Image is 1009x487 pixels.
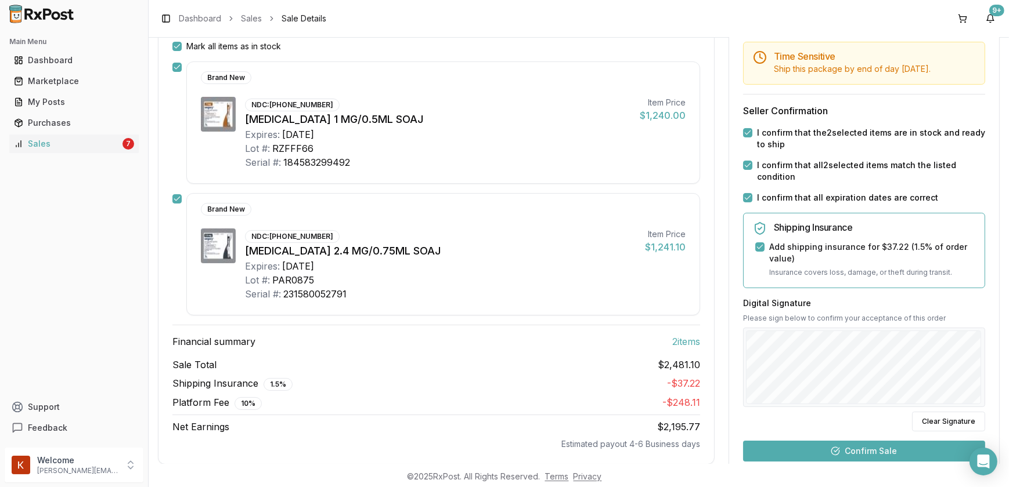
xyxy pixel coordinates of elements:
[201,203,251,216] div: Brand New
[658,358,700,372] span: $2,481.10
[172,438,700,450] div: Estimated payout 4-6 Business days
[5,114,143,132] button: Purchases
[272,273,314,287] div: PAR0875
[757,127,985,150] label: I confirm that the 2 selected items are in stock and ready to ship
[774,223,975,232] h5: Shipping Insurance
[282,128,314,141] div: [DATE]
[667,377,700,389] span: - $37.22
[264,378,293,391] div: 1.5 %
[657,421,700,433] span: $2,195.77
[5,417,143,438] button: Feedback
[574,471,602,481] a: Privacy
[757,192,938,203] label: I confirm that all expiration dates are correct
[282,259,314,273] div: [DATE]
[245,155,281,169] div: Serial #:
[282,13,326,24] span: Sale Details
[172,376,293,391] span: Shipping Insurance
[235,397,262,410] div: 10 %
[9,112,139,133] a: Purchases
[245,273,270,287] div: Lot #:
[5,5,79,23] img: RxPost Logo
[9,133,139,154] a: Sales7
[37,466,118,475] p: [PERSON_NAME][EMAIL_ADDRESS][DOMAIN_NAME]
[5,397,143,417] button: Support
[774,52,975,61] h5: Time Sensitive
[283,287,347,301] div: 231580052791
[172,335,255,348] span: Financial summary
[14,117,134,129] div: Purchases
[5,135,143,153] button: Sales7
[241,13,262,24] a: Sales
[5,51,143,70] button: Dashboard
[774,64,931,74] span: Ship this package by end of day [DATE] .
[201,228,236,263] img: Wegovy 2.4 MG/0.75ML SOAJ
[172,420,229,434] span: Net Earnings
[14,96,134,108] div: My Posts
[645,228,686,240] div: Item Price
[179,13,221,24] a: Dashboard
[245,259,280,273] div: Expires:
[172,395,262,410] span: Platform Fee
[14,75,134,87] div: Marketplace
[283,155,350,169] div: 184583299492
[9,92,139,112] a: My Posts
[743,104,985,118] h3: Seller Confirmation
[981,9,1000,28] button: 9+
[769,267,975,278] p: Insurance covers loss, damage, or theft during transit.
[9,50,139,71] a: Dashboard
[912,412,985,431] button: Clear Signature
[37,455,118,466] p: Welcome
[14,138,120,150] div: Sales
[757,159,985,183] label: I confirm that all 2 selected items match the listed condition
[245,111,630,128] div: [MEDICAL_DATA] 1 MG/0.5ML SOAJ
[672,335,700,348] span: 2 item s
[172,358,217,372] span: Sale Total
[5,93,143,111] button: My Posts
[179,13,326,24] nav: breadcrumb
[272,141,313,155] div: RZFFF66
[245,230,340,243] div: NDC: [PHONE_NUMBER]
[14,54,134,66] div: Dashboard
[245,141,270,155] div: Lot #:
[186,41,281,52] label: Mark all items as in stock
[5,72,143,90] button: Marketplace
[122,138,134,150] div: 7
[545,471,569,481] a: Terms
[743,441,985,461] button: Confirm Sale
[645,240,686,254] div: $1,241.10
[970,448,997,475] div: Open Intercom Messenger
[769,241,975,264] label: Add shipping insurance for $37.22 ( 1.5 % of order value)
[28,422,67,434] span: Feedback
[640,108,686,122] div: $1,240.00
[12,456,30,474] img: User avatar
[245,243,636,259] div: [MEDICAL_DATA] 2.4 MG/0.75ML SOAJ
[640,97,686,108] div: Item Price
[9,37,139,46] h2: Main Menu
[201,71,251,84] div: Brand New
[201,97,236,132] img: Wegovy 1 MG/0.5ML SOAJ
[743,297,985,309] h3: Digital Signature
[9,71,139,92] a: Marketplace
[662,397,700,408] span: - $248.11
[743,314,985,323] p: Please sign below to confirm your acceptance of this order
[245,287,281,301] div: Serial #:
[245,99,340,111] div: NDC: [PHONE_NUMBER]
[245,128,280,141] div: Expires:
[989,5,1004,16] div: 9+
